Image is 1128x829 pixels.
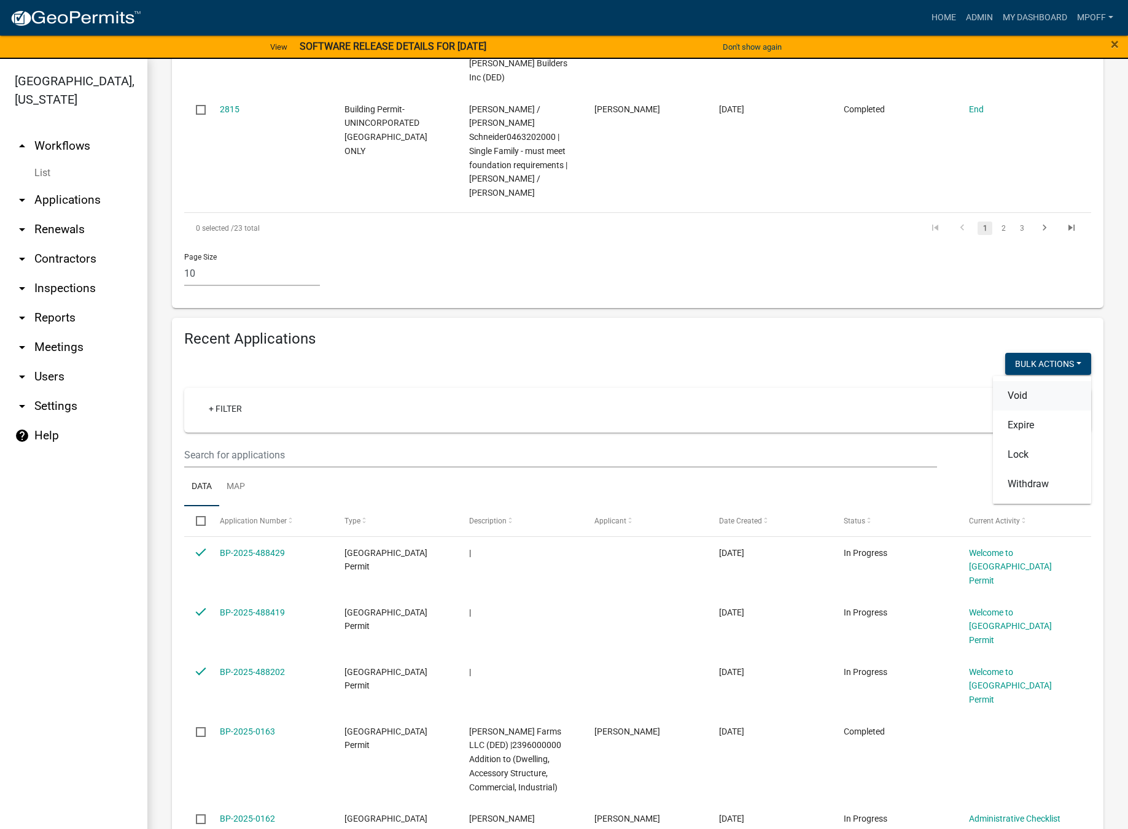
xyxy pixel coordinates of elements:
span: Applicant [594,517,626,525]
datatable-header-cell: Application Number [208,506,332,536]
span: 10/06/2025 [719,548,744,558]
span: | [469,548,471,558]
a: BP-2025-488419 [220,607,285,617]
span: 0 selected / [196,224,234,233]
a: + Filter [199,398,252,420]
datatable-header-cell: Date Created [707,506,832,536]
a: go to first page [924,222,947,235]
div: Bulk Actions [993,376,1091,504]
a: mpoff [1072,6,1118,29]
i: arrow_drop_down [15,222,29,237]
span: | [469,607,471,617]
button: Lock [993,440,1091,469]
datatable-header-cell: Description [457,506,582,536]
span: 10/02/2025 [719,727,744,736]
a: 3 [1014,222,1029,235]
span: Completed [844,104,885,114]
span: | [469,667,471,677]
a: View [265,37,292,57]
span: 10/05/2025 [719,667,744,677]
i: arrow_drop_down [15,399,29,414]
button: Expire [993,411,1091,440]
span: In Progress [844,667,887,677]
i: arrow_drop_down [15,252,29,266]
strong: SOFTWARE RELEASE DETAILS FOR [DATE] [300,40,486,52]
span: Marion County Building Permit [344,667,427,691]
a: End [969,104,984,114]
a: BP-2025-488202 [220,667,285,677]
button: Void [993,381,1091,411]
a: BP-2025-0162 [220,814,275,823]
a: BP-2025-488429 [220,548,285,558]
span: 10/06/2025 [719,607,744,617]
span: Date Created [719,517,762,525]
span: Marion County Building Permit [344,727,427,750]
span: In Progress [844,548,887,558]
span: Marion County Building Permit [344,548,427,572]
a: go to last page [1060,222,1083,235]
datatable-header-cell: Type [333,506,457,536]
li: page 3 [1013,218,1031,239]
li: page 2 [994,218,1013,239]
i: arrow_drop_down [15,369,29,384]
span: 09/30/2025 [719,814,744,823]
span: Jordan Swayne [594,814,660,823]
span: × [1111,36,1119,53]
button: Close [1111,37,1119,52]
span: Description [469,517,507,525]
span: Taylor Sedlock [594,104,660,114]
a: Admin [961,6,998,29]
button: Don't show again [718,37,787,57]
a: go to next page [1033,222,1056,235]
div: 23 total [184,213,542,244]
span: Marion County Building Permit [344,607,427,631]
a: go to previous page [951,222,974,235]
li: page 1 [976,218,994,239]
a: Welcome to [GEOGRAPHIC_DATA] Permit [969,548,1052,586]
i: arrow_drop_up [15,139,29,153]
i: arrow_drop_down [15,340,29,355]
a: 1 [978,222,992,235]
datatable-header-cell: Applicant [583,506,707,536]
span: Application Number [220,517,287,525]
span: Status [844,517,865,525]
a: My Dashboard [998,6,1072,29]
datatable-header-cell: Status [832,506,957,536]
h4: Recent Applications [184,330,1091,348]
span: Current Activity [969,517,1020,525]
span: In Progress [844,814,887,823]
span: In Progress [844,607,887,617]
input: Search for applications [184,442,937,468]
a: Administrative Checklist [969,814,1060,823]
a: Data [184,468,219,507]
datatable-header-cell: Current Activity [957,506,1082,536]
i: help [15,428,29,443]
span: Type [344,517,360,525]
span: Building Permit-UNINCORPORATED MARION COUNTY ONLY [344,104,427,156]
a: 2 [996,222,1011,235]
span: Adam S Beal [594,727,660,736]
a: Welcome to [GEOGRAPHIC_DATA] Permit [969,607,1052,646]
datatable-header-cell: Select [184,506,208,536]
i: arrow_drop_down [15,281,29,296]
a: Home [927,6,961,29]
i: arrow_drop_down [15,193,29,207]
span: Bingaman Farms LLC (DED) |2396000000 Addition to (Dwelling, Accessory Structure, Commercial, Indu... [469,727,561,792]
a: 2815 [220,104,239,114]
span: Blake Stone / Sarah Schneider0463202000 | Single Family - must meet foundation requirements | Bla... [469,104,567,198]
a: Welcome to [GEOGRAPHIC_DATA] Permit [969,667,1052,705]
a: Map [219,468,252,507]
button: Withdraw [993,469,1091,499]
a: BP-2025-0163 [220,727,275,736]
button: Bulk Actions [1005,353,1091,375]
span: Completed [844,727,885,736]
span: 08/02/2023 [719,104,744,114]
i: arrow_drop_down [15,310,29,325]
